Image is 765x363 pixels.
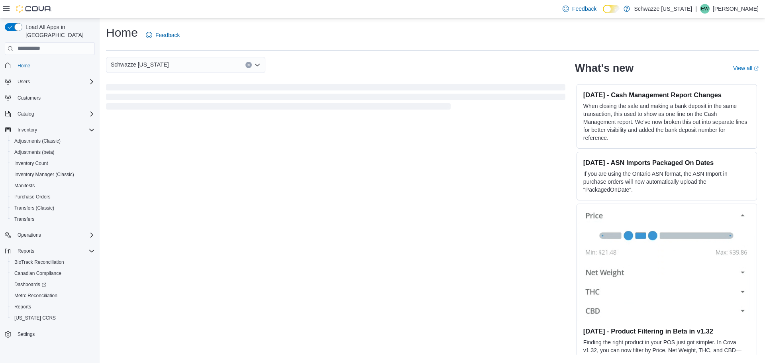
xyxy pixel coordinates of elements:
[14,194,51,200] span: Purchase Orders
[11,170,77,179] a: Inventory Manager (Classic)
[8,312,98,324] button: [US_STATE] CCRS
[16,5,52,13] img: Cova
[559,1,600,17] a: Feedback
[11,313,95,323] span: Washington CCRS
[14,182,35,189] span: Manifests
[8,135,98,147] button: Adjustments (Classic)
[14,292,57,299] span: Metrc Reconciliation
[14,205,54,211] span: Transfers (Classic)
[14,330,38,339] a: Settings
[143,27,183,43] a: Feedback
[2,124,98,135] button: Inventory
[8,279,98,290] a: Dashboards
[14,259,64,265] span: BioTrack Reconciliation
[11,203,95,213] span: Transfers (Classic)
[14,246,95,256] span: Reports
[11,214,95,224] span: Transfers
[695,4,697,14] p: |
[754,66,759,71] svg: External link
[583,159,750,167] h3: [DATE] - ASN Imports Packaged On Dates
[14,61,33,71] a: Home
[14,93,44,103] a: Customers
[575,62,634,75] h2: What's new
[583,170,750,194] p: If you are using the Ontario ASN format, the ASN Import in purchase orders will now automatically...
[14,77,95,86] span: Users
[8,169,98,180] button: Inventory Manager (Classic)
[14,304,31,310] span: Reports
[14,216,34,222] span: Transfers
[701,4,708,14] span: EW
[11,302,34,312] a: Reports
[8,214,98,225] button: Transfers
[14,315,56,321] span: [US_STATE] CCRS
[11,203,57,213] a: Transfers (Classic)
[11,313,59,323] a: [US_STATE] CCRS
[14,281,46,288] span: Dashboards
[111,60,169,69] span: Schwazze [US_STATE]
[14,160,48,167] span: Inventory Count
[8,202,98,214] button: Transfers (Classic)
[603,5,620,13] input: Dark Mode
[14,230,95,240] span: Operations
[11,147,95,157] span: Adjustments (beta)
[8,147,98,158] button: Adjustments (beta)
[11,280,95,289] span: Dashboards
[14,93,95,103] span: Customers
[18,95,41,101] span: Customers
[11,147,58,157] a: Adjustments (beta)
[245,62,252,68] button: Clear input
[106,86,565,111] span: Loading
[11,257,95,267] span: BioTrack Reconciliation
[155,31,180,39] span: Feedback
[11,136,64,146] a: Adjustments (Classic)
[18,248,34,254] span: Reports
[8,268,98,279] button: Canadian Compliance
[11,159,51,168] a: Inventory Count
[14,171,74,178] span: Inventory Manager (Classic)
[5,57,95,361] nav: Complex example
[634,4,692,14] p: Schwazze [US_STATE]
[8,158,98,169] button: Inventory Count
[8,301,98,312] button: Reports
[14,138,61,144] span: Adjustments (Classic)
[2,60,98,71] button: Home
[11,280,49,289] a: Dashboards
[11,269,95,278] span: Canadian Compliance
[18,63,30,69] span: Home
[11,257,67,267] a: BioTrack Reconciliation
[14,125,95,135] span: Inventory
[18,331,35,337] span: Settings
[583,327,750,335] h3: [DATE] - Product Filtering in Beta in v1.32
[14,329,95,339] span: Settings
[14,270,61,277] span: Canadian Compliance
[14,246,37,256] button: Reports
[11,302,95,312] span: Reports
[11,214,37,224] a: Transfers
[2,328,98,340] button: Settings
[11,269,65,278] a: Canadian Compliance
[11,181,38,190] a: Manifests
[733,65,759,71] a: View allExternal link
[11,170,95,179] span: Inventory Manager (Classic)
[700,4,710,14] div: Ehren Wood
[572,5,596,13] span: Feedback
[18,111,34,117] span: Catalog
[8,290,98,301] button: Metrc Reconciliation
[14,109,37,119] button: Catalog
[14,230,44,240] button: Operations
[713,4,759,14] p: [PERSON_NAME]
[14,77,33,86] button: Users
[11,192,54,202] a: Purchase Orders
[11,192,95,202] span: Purchase Orders
[22,23,95,39] span: Load All Apps in [GEOGRAPHIC_DATA]
[11,291,61,300] a: Metrc Reconciliation
[8,257,98,268] button: BioTrack Reconciliation
[18,78,30,85] span: Users
[11,291,95,300] span: Metrc Reconciliation
[2,76,98,87] button: Users
[106,25,138,41] h1: Home
[14,149,55,155] span: Adjustments (beta)
[8,191,98,202] button: Purchase Orders
[14,125,40,135] button: Inventory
